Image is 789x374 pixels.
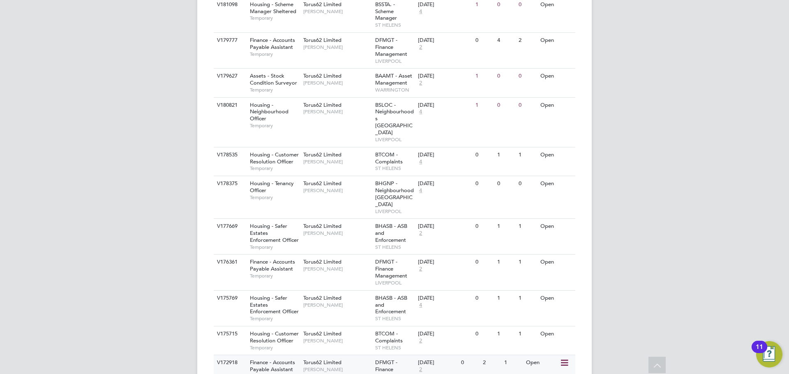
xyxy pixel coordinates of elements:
span: Temporary [250,87,299,93]
div: Open [538,98,574,113]
span: 2 [418,44,423,51]
span: Temporary [250,244,299,250]
span: Temporary [250,122,299,129]
span: Finance - Accounts Payable Assistant [250,258,295,272]
span: Torus62 Limited [303,151,341,158]
span: [PERSON_NAME] [303,230,371,236]
div: 1 [495,326,517,342]
div: [DATE] [418,151,471,158]
div: 0 [495,69,517,84]
div: V179777 [215,33,244,48]
span: LIVERPOOL [375,208,414,215]
span: BSLOC - Neighbourhoods [GEOGRAPHIC_DATA] [375,101,414,136]
span: [PERSON_NAME] [303,44,371,50]
span: [PERSON_NAME] [303,108,371,115]
div: 4 [495,33,517,48]
span: DFMGT - Finance Management [375,258,407,279]
div: V179627 [215,69,244,84]
div: 1 [517,326,538,342]
span: 4 [418,187,423,194]
span: Housing - Tenancy Officer [250,180,294,194]
div: [DATE] [418,295,471,302]
span: 4 [418,158,423,165]
span: Torus62 Limited [303,37,341,44]
div: [DATE] [418,223,471,230]
div: 0 [473,33,495,48]
span: ST HELENS [375,315,414,322]
span: Temporary [250,15,299,21]
span: LIVERPOOL [375,58,414,64]
div: V176361 [215,255,244,270]
div: 0 [473,219,495,234]
div: 0 [473,147,495,163]
div: V177669 [215,219,244,234]
div: Open [538,326,574,342]
span: Housing - Neighbourhood Officer [250,101,288,122]
span: Torus62 Limited [303,294,341,301]
span: BHASB - ASB and Enforcement [375,294,407,315]
div: V175715 [215,326,244,342]
span: LIVERPOOL [375,280,414,286]
div: [DATE] [418,359,457,366]
span: 4 [418,302,423,309]
span: Torus62 Limited [303,330,341,337]
div: [DATE] [418,1,471,8]
div: Open [524,355,560,370]
span: Torus62 Limited [303,359,341,366]
div: [DATE] [418,102,471,109]
span: Torus62 Limited [303,223,341,229]
div: 0 [495,176,517,191]
div: [DATE] [418,73,471,80]
div: Open [538,219,574,234]
span: Housing - Customer Resolution Officer [250,330,299,344]
div: 1 [517,255,538,270]
span: BAAMT - Asset Management [375,72,412,86]
div: [DATE] [418,330,471,337]
div: Open [538,255,574,270]
button: Open Resource Center, 11 new notifications [756,341,782,367]
div: 0 [473,255,495,270]
div: V178535 [215,147,244,163]
div: Open [538,33,574,48]
div: 1 [517,219,538,234]
span: Torus62 Limited [303,72,341,79]
div: 1 [495,147,517,163]
span: [PERSON_NAME] [303,266,371,272]
div: V180821 [215,98,244,113]
div: 1 [495,291,517,306]
div: 1 [517,291,538,306]
span: 2 [418,230,423,237]
div: V178375 [215,176,244,191]
div: [DATE] [418,259,471,266]
span: [PERSON_NAME] [303,302,371,308]
div: 0 [459,355,480,370]
span: Torus62 Limited [303,258,341,265]
span: BTCOM - Complaints [375,330,403,344]
div: 1 [495,219,517,234]
span: Finance - Accounts Payable Assistant [250,37,295,50]
span: ST HELENS [375,165,414,172]
span: ST HELENS [375,244,414,250]
div: 0 [517,69,538,84]
span: ST HELENS [375,344,414,351]
div: 1 [502,355,524,370]
div: 1 [473,69,495,84]
div: Open [538,176,574,191]
span: [PERSON_NAME] [303,337,371,344]
div: 0 [473,326,495,342]
span: Temporary [250,344,299,351]
div: V175769 [215,291,244,306]
span: Temporary [250,273,299,279]
span: Finance - Accounts Payable Assistant [250,359,295,373]
span: Housing - Safer Estates Enforcement Officer [250,294,299,315]
span: BTCOM - Complaints [375,151,403,165]
span: Temporary [250,165,299,172]
div: 0 [517,176,538,191]
span: Temporary [250,194,299,201]
span: BSSTA. - Scheme Manager [375,1,397,22]
div: 1 [473,98,495,113]
span: [PERSON_NAME] [303,366,371,373]
div: 0 [517,98,538,113]
span: Housing - Safer Estates Enforcement Officer [250,223,299,243]
div: Open [538,291,574,306]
